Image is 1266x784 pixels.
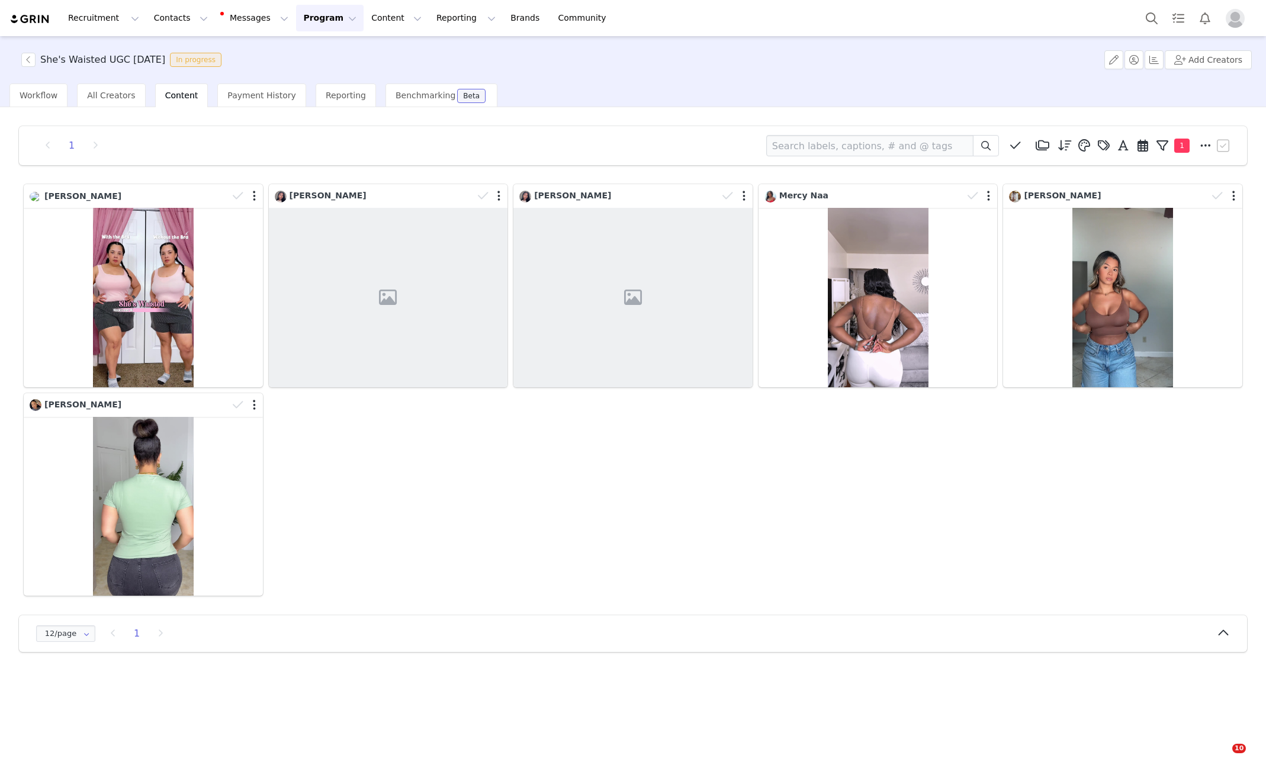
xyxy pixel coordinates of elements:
iframe: Intercom live chat [1208,744,1236,772]
li: 1 [128,625,146,642]
h3: She's Waisted UGC [DATE] [40,53,165,67]
a: Tasks [1165,5,1191,31]
img: 12ae54bc-fba9-4674-9d2a-cec42ded629c.jpg [519,191,531,203]
button: 1 [1153,137,1196,155]
span: [PERSON_NAME] [1024,191,1101,200]
li: 1 [63,137,81,154]
img: 12ae54bc-fba9-4674-9d2a-cec42ded629c.jpg [275,191,287,203]
span: 1 [1174,139,1190,153]
button: Add Creators [1165,50,1252,69]
span: All Creators [87,91,135,100]
span: [PERSON_NAME] [44,400,121,409]
button: Messages [216,5,295,31]
span: Reporting [326,91,366,100]
button: Reporting [429,5,503,31]
span: Workflow [20,91,57,100]
button: Contacts [147,5,215,31]
input: Select [36,625,95,642]
input: Search labels, captions, # and @ tags [766,135,973,156]
button: Content [364,5,429,31]
a: Brands [503,5,550,31]
span: [object Object] [21,53,226,67]
span: Content [165,91,198,100]
span: [PERSON_NAME] [290,191,367,200]
span: In progress [170,53,221,67]
span: Benchmarking [396,91,455,100]
button: Recruitment [61,5,146,31]
button: Notifications [1192,5,1218,31]
img: grin logo [9,14,51,25]
button: Program [296,5,364,31]
span: [PERSON_NAME] [44,191,121,201]
a: Community [551,5,619,31]
img: fdf5191d-009b-46fc-b88a-5ae59f3031ba.jpg [30,399,41,411]
span: Payment History [227,91,296,100]
span: 10 [1232,744,1246,753]
span: [PERSON_NAME] [534,191,611,200]
img: e758e98f-a76c-43ce-bd09-e3365d554a07.jpg [1009,191,1021,203]
img: 18bd2541-55d5-4f54-8f0b-e533fcb2fa02.jpg [30,192,41,201]
img: placeholder-profile.jpg [1226,9,1245,28]
div: Beta [463,92,480,99]
button: Search [1139,5,1165,31]
img: 70eaefe8-af2e-46a2-b696-f09986773acf.jpg [764,191,776,203]
button: Profile [1219,9,1257,28]
span: Mercy Naa [779,191,828,200]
